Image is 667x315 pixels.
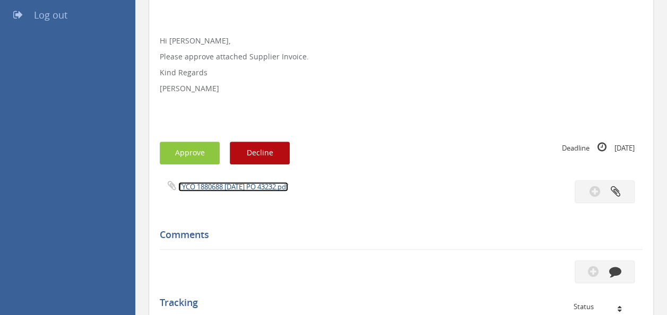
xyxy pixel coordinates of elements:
div: Status [574,303,635,310]
span: Log out [34,8,67,21]
p: [PERSON_NAME] [160,83,643,94]
h5: Tracking [160,297,635,308]
p: Kind Regards [160,67,643,78]
h5: Comments [160,230,635,240]
a: TYCO 1880688 [DATE] PO 43232.pdf [178,182,288,191]
p: Please approve attached Supplier Invoice. [160,51,643,62]
button: Decline [230,142,290,164]
small: Deadline [DATE] [562,142,635,153]
button: Approve [160,142,220,164]
p: Hi [PERSON_NAME], [160,36,643,46]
